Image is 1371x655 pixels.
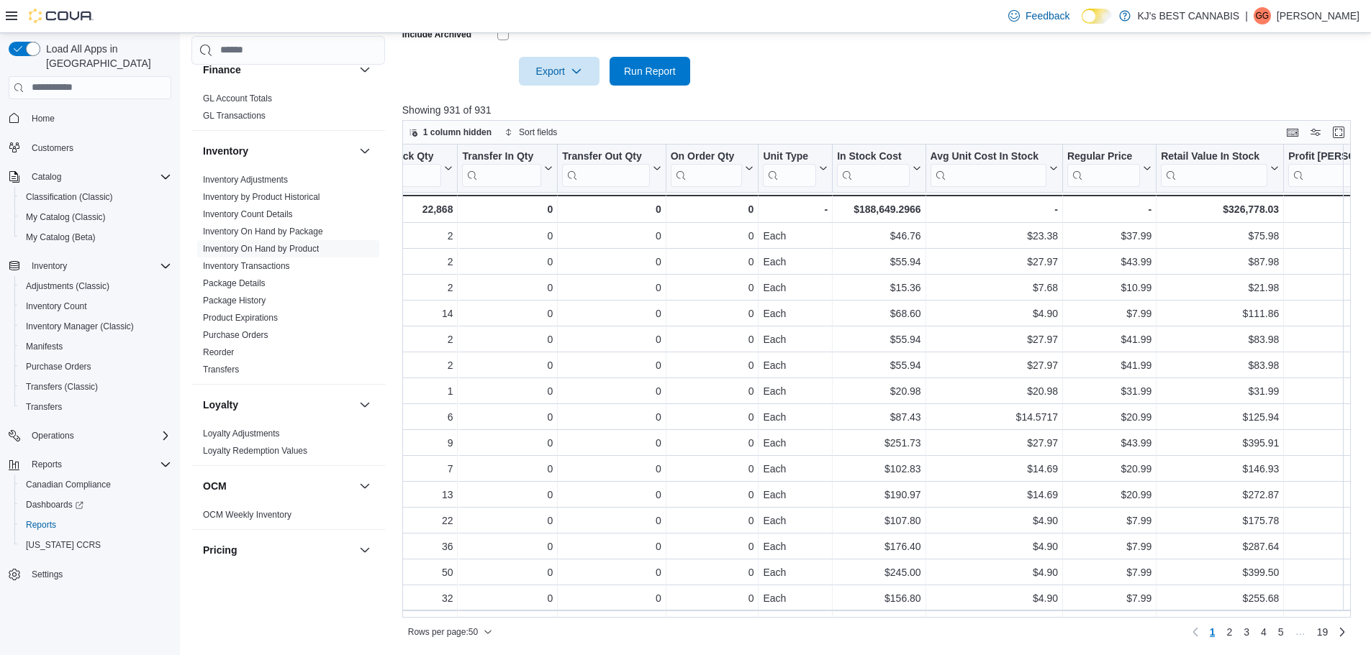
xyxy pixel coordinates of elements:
[930,201,1057,218] div: -
[403,124,497,141] button: 1 column hidden
[562,383,661,400] div: 0
[1238,620,1255,643] a: Page 3 of 19
[203,63,241,77] h3: Finance
[356,396,374,413] button: Loyalty
[837,253,920,270] div: $55.94
[3,454,177,475] button: Reports
[562,150,649,163] div: Transfer Out Qty
[9,102,171,623] nav: Complex example
[14,207,177,227] button: My Catalog (Classic)
[763,331,828,348] div: Each
[356,541,374,559] button: Pricing
[499,124,563,141] button: Sort fields
[20,338,68,355] a: Manifests
[14,227,177,247] button: My Catalog (Beta)
[40,42,171,70] span: Load All Apps in [GEOGRAPHIC_DATA]
[375,150,453,186] button: In Stock Qty
[1067,305,1151,322] div: $7.99
[1067,279,1151,296] div: $10.99
[203,479,227,493] h3: OCM
[203,111,266,121] a: GL Transactions
[1261,625,1267,639] span: 4
[1161,305,1279,322] div: $111.86
[462,357,553,374] div: 0
[3,426,177,446] button: Operations
[1278,625,1284,639] span: 5
[203,226,323,237] span: Inventory On Hand by Package
[32,171,61,183] span: Catalog
[671,305,754,322] div: 0
[20,278,115,295] a: Adjustments (Classic)
[203,398,238,412] h3: Loyalty
[1254,7,1271,24] div: Gurvinder Gurvinder
[562,408,661,426] div: 0
[462,150,541,163] div: Transfer In Qty
[671,150,743,186] div: On Order Qty
[462,331,553,348] div: 0
[837,150,909,186] div: In Stock Cost
[26,139,171,157] span: Customers
[671,150,743,163] div: On Order Qty
[930,150,1046,186] div: Avg Unit Cost In Stock
[1272,620,1290,643] a: Page 5 of 19
[26,456,68,473] button: Reports
[375,150,442,163] div: In Stock Qty
[20,298,93,315] a: Inventory Count
[1067,331,1151,348] div: $41.99
[462,201,553,218] div: 0
[20,278,171,295] span: Adjustments (Classic)
[462,305,553,322] div: 0
[671,434,754,452] div: 0
[26,519,56,531] span: Reports
[930,253,1057,270] div: $27.97
[203,110,266,122] span: GL Transactions
[423,127,492,138] span: 1 column hidden
[20,229,171,246] span: My Catalog (Beta)
[26,321,134,332] span: Inventory Manager (Classic)
[1067,201,1151,218] div: -
[1067,227,1151,244] div: $37.99
[191,425,385,465] div: Loyalty
[930,331,1057,348] div: $27.97
[32,260,67,272] span: Inventory
[14,316,177,336] button: Inventory Manager (Classic)
[20,496,171,513] span: Dashboards
[1317,625,1329,639] span: 19
[203,312,278,324] span: Product Expirations
[837,408,920,426] div: $87.43
[375,201,453,218] div: 22,868
[203,144,248,158] h3: Inventory
[562,227,661,244] div: 0
[671,253,754,270] div: 0
[14,377,177,397] button: Transfers (Classic)
[562,434,661,452] div: 0
[26,191,113,203] span: Classification (Classic)
[14,397,177,417] button: Transfers
[3,564,177,585] button: Settings
[1161,253,1279,270] div: $87.98
[671,201,754,218] div: 0
[203,63,353,77] button: Finance
[20,378,171,395] span: Transfers (Classic)
[763,150,816,186] div: Unit Type
[203,209,293,219] a: Inventory Count Details
[562,150,661,186] button: Transfer Out Qty
[20,229,101,246] a: My Catalog (Beta)
[20,338,171,355] span: Manifests
[203,543,237,557] h3: Pricing
[203,428,280,439] span: Loyalty Adjustments
[26,257,171,275] span: Inventory
[1244,625,1249,639] span: 3
[20,398,171,416] span: Transfers
[20,398,68,416] a: Transfers
[763,227,828,244] div: Each
[191,171,385,384] div: Inventory
[763,408,828,426] div: Each
[375,383,453,400] div: 1
[763,434,828,452] div: Each
[20,188,171,206] span: Classification (Classic)
[462,279,553,296] div: 0
[3,256,177,276] button: Inventory
[1161,150,1267,163] div: Retail Value In Stock
[191,90,385,130] div: Finance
